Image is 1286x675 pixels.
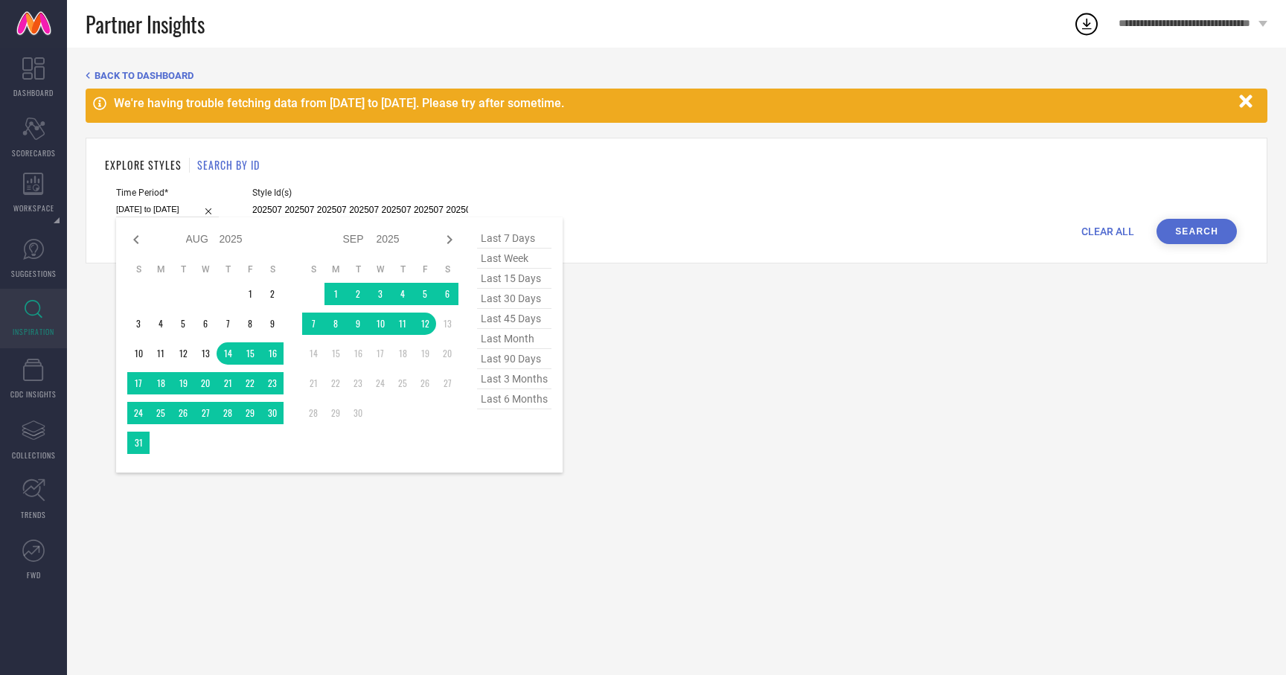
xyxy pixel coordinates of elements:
td: Fri Aug 15 2025 [239,342,261,365]
td: Tue Aug 26 2025 [172,402,194,424]
td: Sat Aug 09 2025 [261,313,284,335]
td: Sun Aug 24 2025 [127,402,150,424]
th: Monday [324,263,347,275]
td: Tue Sep 23 2025 [347,372,369,394]
td: Wed Sep 03 2025 [369,283,391,305]
th: Wednesday [194,263,217,275]
td: Sun Sep 21 2025 [302,372,324,394]
td: Wed Sep 10 2025 [369,313,391,335]
td: Wed Sep 24 2025 [369,372,391,394]
span: BACK TO DASHBOARD [95,70,193,81]
span: CDC INSIGHTS [10,388,57,400]
td: Tue Aug 12 2025 [172,342,194,365]
span: last 7 days [477,228,551,249]
td: Tue Sep 09 2025 [347,313,369,335]
span: Style Id(s) [252,188,468,198]
td: Mon Aug 25 2025 [150,402,172,424]
div: We're having trouble fetching data from [DATE] to [DATE]. Please try after sometime. [114,96,1232,110]
span: last 3 months [477,369,551,389]
td: Mon Sep 29 2025 [324,402,347,424]
td: Fri Sep 05 2025 [414,283,436,305]
span: FWD [27,569,41,580]
td: Sat Aug 16 2025 [261,342,284,365]
td: Thu Sep 18 2025 [391,342,414,365]
td: Thu Aug 21 2025 [217,372,239,394]
td: Tue Aug 05 2025 [172,313,194,335]
td: Wed Sep 17 2025 [369,342,391,365]
div: Open download list [1073,10,1100,37]
div: Previous month [127,231,145,249]
span: last 30 days [477,289,551,309]
td: Fri Sep 12 2025 [414,313,436,335]
td: Mon Sep 01 2025 [324,283,347,305]
td: Tue Sep 16 2025 [347,342,369,365]
td: Fri Aug 08 2025 [239,313,261,335]
th: Friday [414,263,436,275]
span: last 90 days [477,349,551,369]
td: Sun Sep 14 2025 [302,342,324,365]
td: Wed Aug 20 2025 [194,372,217,394]
td: Sat Sep 06 2025 [436,283,458,305]
span: last 6 months [477,389,551,409]
th: Friday [239,263,261,275]
td: Fri Sep 19 2025 [414,342,436,365]
span: CLEAR ALL [1081,225,1134,237]
td: Sun Aug 31 2025 [127,432,150,454]
input: Select time period [116,202,219,217]
th: Thursday [391,263,414,275]
span: last week [477,249,551,269]
td: Mon Aug 11 2025 [150,342,172,365]
td: Wed Aug 27 2025 [194,402,217,424]
td: Sun Sep 07 2025 [302,313,324,335]
td: Tue Sep 02 2025 [347,283,369,305]
td: Fri Sep 26 2025 [414,372,436,394]
td: Fri Aug 22 2025 [239,372,261,394]
td: Mon Sep 08 2025 [324,313,347,335]
span: TRENDS [21,509,46,520]
td: Sun Aug 17 2025 [127,372,150,394]
span: Partner Insights [86,9,205,39]
td: Wed Aug 06 2025 [194,313,217,335]
span: SUGGESTIONS [11,268,57,279]
td: Thu Aug 14 2025 [217,342,239,365]
th: Tuesday [347,263,369,275]
th: Tuesday [172,263,194,275]
h1: SEARCH BY ID [197,157,260,173]
button: Search [1157,219,1237,244]
td: Mon Aug 04 2025 [150,313,172,335]
td: Thu Sep 25 2025 [391,372,414,394]
th: Wednesday [369,263,391,275]
td: Thu Aug 28 2025 [217,402,239,424]
td: Sun Aug 10 2025 [127,342,150,365]
h1: EXPLORE STYLES [105,157,182,173]
td: Sun Aug 03 2025 [127,313,150,335]
th: Saturday [436,263,458,275]
td: Mon Sep 22 2025 [324,372,347,394]
td: Thu Sep 11 2025 [391,313,414,335]
th: Saturday [261,263,284,275]
span: INSPIRATION [13,326,54,337]
th: Sunday [127,263,150,275]
td: Tue Sep 30 2025 [347,402,369,424]
th: Monday [150,263,172,275]
span: DASHBOARD [13,87,54,98]
span: SCORECARDS [12,147,56,159]
span: Time Period* [116,188,219,198]
td: Tue Aug 19 2025 [172,372,194,394]
td: Sat Aug 02 2025 [261,283,284,305]
td: Sat Aug 30 2025 [261,402,284,424]
span: COLLECTIONS [12,450,56,461]
td: Sat Sep 27 2025 [436,372,458,394]
th: Sunday [302,263,324,275]
div: Next month [441,231,458,249]
td: Fri Aug 01 2025 [239,283,261,305]
td: Sat Sep 20 2025 [436,342,458,365]
input: Enter comma separated style ids e.g. 12345, 67890 [252,202,468,219]
td: Fri Aug 29 2025 [239,402,261,424]
td: Sat Sep 13 2025 [436,313,458,335]
td: Mon Aug 18 2025 [150,372,172,394]
span: last month [477,329,551,349]
td: Wed Aug 13 2025 [194,342,217,365]
td: Thu Sep 04 2025 [391,283,414,305]
span: last 45 days [477,309,551,329]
